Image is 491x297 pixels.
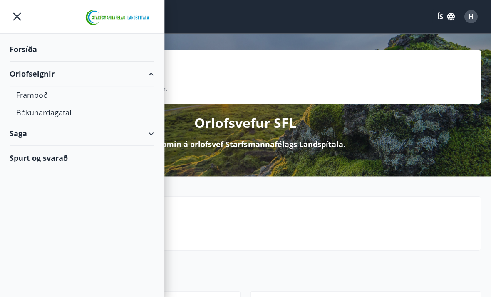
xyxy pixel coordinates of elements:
button: H [461,7,481,27]
div: Saga [10,121,154,146]
p: Orlofsvefur SFL [195,114,297,132]
div: Bókunardagatal [17,104,148,121]
button: ÍS [433,9,459,24]
div: Spurt og svarað [10,146,154,170]
span: H [469,12,474,21]
button: menu [10,9,25,24]
p: Spurt og svarað [71,217,474,232]
div: Framboð [17,86,148,104]
img: union_logo [82,9,154,26]
div: Forsíða [10,37,154,62]
p: Velkomin á orlofsvef Starfsmannafélags Landspítala. [146,139,345,150]
div: Orlofseignir [10,62,154,86]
